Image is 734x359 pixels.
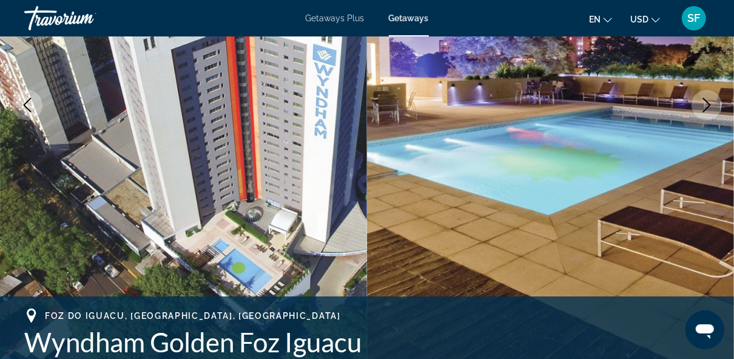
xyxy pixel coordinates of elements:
[685,310,724,349] iframe: Button to launch messaging window
[45,311,341,321] span: Foz do Iguacu, [GEOGRAPHIC_DATA], [GEOGRAPHIC_DATA]
[24,326,710,358] h1: Wyndham Golden Foz Iguacu
[24,2,146,34] a: Travorium
[306,13,365,23] a: Getaways Plus
[12,90,42,120] button: Previous image
[692,90,722,120] button: Next image
[630,15,648,24] span: USD
[589,15,601,24] span: en
[389,13,429,23] a: Getaways
[678,5,710,31] button: User Menu
[589,10,612,28] button: Change language
[630,10,660,28] button: Change currency
[688,12,701,24] span: SF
